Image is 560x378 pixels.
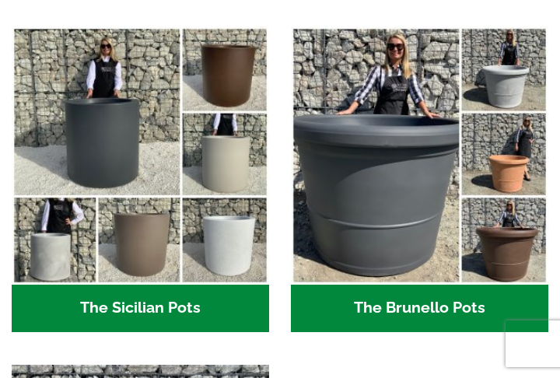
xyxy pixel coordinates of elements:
[12,26,269,284] img: The Sicilian Pots
[12,26,269,332] a: Visit product category The Sicilian Pots
[291,285,548,333] h2: The Brunello Pots
[291,26,548,332] a: Visit product category The Brunello Pots
[12,285,269,333] h2: The Sicilian Pots
[291,26,548,284] img: The Brunello Pots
